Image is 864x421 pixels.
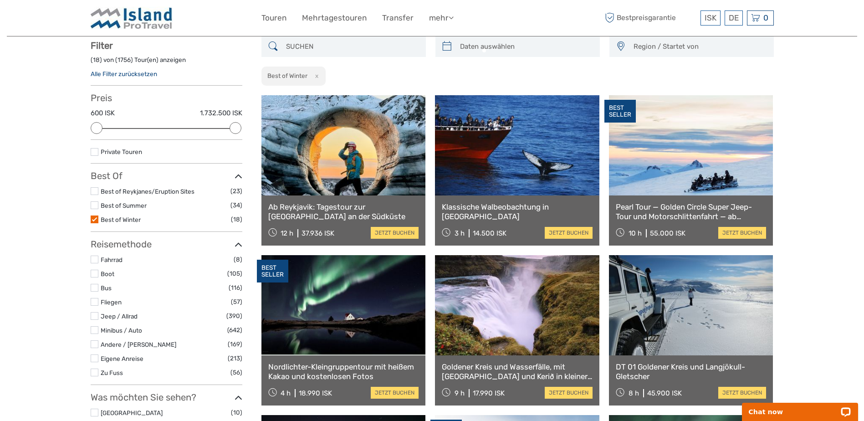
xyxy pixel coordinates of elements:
[281,229,293,237] span: 12 h
[226,311,242,321] span: (390)
[101,327,142,334] a: Minibus / Auto
[725,10,743,26] div: DE
[91,108,115,118] label: 600 ISK
[229,282,242,293] span: (116)
[91,40,113,51] strong: Filter
[230,367,242,378] span: (56)
[429,11,454,25] a: mehr
[101,148,142,155] a: Private Touren
[257,260,288,282] div: BEST SELLER
[629,229,642,237] span: 10 h
[228,339,242,349] span: (169)
[718,387,766,399] a: jetzt buchen
[230,200,242,210] span: (34)
[91,239,242,250] h3: Reisemethode
[101,202,147,209] a: Best of Summer
[282,39,421,55] input: SUCHEN
[231,407,242,418] span: (10)
[455,389,465,397] span: 9 h
[603,10,698,26] span: Bestpreisgarantie
[91,92,242,103] h3: Preis
[101,270,114,277] a: Boot
[101,369,123,376] a: Zu Fuss
[227,325,242,335] span: (642)
[230,186,242,196] span: (23)
[101,298,122,306] a: Fliegen
[200,108,242,118] label: 1.732.500 ISK
[442,202,593,221] a: Klassische Walbeobachtung in [GEOGRAPHIC_DATA]
[101,256,123,263] a: Fahrrad
[629,39,769,54] button: Region / Startet von
[228,353,242,364] span: (213)
[616,362,767,381] a: DT 01 Goldener Kreis und Langjökull-Gletscher
[93,56,100,64] label: 18
[101,409,163,416] a: [GEOGRAPHIC_DATA]
[736,392,864,421] iframe: LiveChat chat widget
[91,392,242,403] h3: Was möchten Sie sehen?
[267,72,307,79] h2: Best of Winter
[227,268,242,279] span: (105)
[650,229,685,237] div: 55.000 ISK
[473,229,506,237] div: 14.500 ISK
[371,227,419,239] a: jetzt buchen
[234,254,242,265] span: (8)
[91,7,173,29] img: Iceland ProTravel
[473,389,505,397] div: 17.990 ISK
[91,70,157,77] a: Alle Filter zurücksetzen
[101,341,176,348] a: Andere / [PERSON_NAME]
[281,389,291,397] span: 4 h
[101,284,112,292] a: Bus
[309,71,321,81] button: x
[545,227,593,239] a: jetzt buchen
[762,13,770,22] span: 0
[545,387,593,399] a: jetzt buchen
[91,170,242,181] h3: Best Of
[101,188,194,195] a: Best of Reykjanes/Eruption Sites
[231,214,242,225] span: (18)
[456,39,595,55] input: Daten auswählen
[261,11,286,25] a: Touren
[382,11,414,25] a: Transfer
[91,56,242,70] div: ( ) von ( ) Tour(en) anzeigen
[705,13,716,22] span: ISK
[101,355,143,362] a: Eigene Anreise
[299,389,332,397] div: 18.990 ISK
[455,229,465,237] span: 3 h
[101,216,141,223] a: Best of Winter
[629,389,639,397] span: 8 h
[268,202,419,221] a: Ab Reykjavik: Tagestour zur [GEOGRAPHIC_DATA] an der Südküste
[268,362,419,381] a: Nordlichter-Kleingruppentour mit heißem Kakao und kostenlosen Fotos
[718,227,766,239] a: jetzt buchen
[302,229,334,237] div: 37.936 ISK
[604,100,636,123] div: BEST SELLER
[101,313,138,320] a: Jeep / Allrad
[231,297,242,307] span: (57)
[616,202,767,221] a: Pearl Tour — Golden Circle Super Jeep-Tour und Motorschlittenfahrt — ab [GEOGRAPHIC_DATA]
[118,56,131,64] label: 1756
[371,387,419,399] a: jetzt buchen
[302,11,367,25] a: Mehrtagestouren
[442,362,593,381] a: Goldener Kreis und Wasserfälle, mit [GEOGRAPHIC_DATA] und Kerið in kleiner Gruppe
[647,389,682,397] div: 45.900 ISK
